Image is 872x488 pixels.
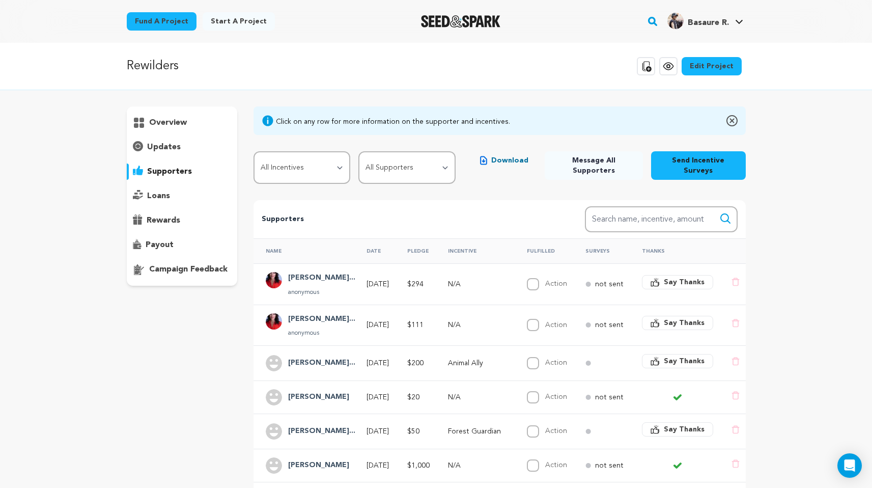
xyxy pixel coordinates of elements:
th: Thanks [630,238,719,263]
p: campaign feedback [149,263,228,276]
button: Say Thanks [642,275,713,289]
span: Say Thanks [664,424,705,435]
button: supporters [127,164,238,180]
p: not sent [595,320,624,330]
img: Seed&Spark Logo Dark Mode [421,15,501,28]
p: [DATE] [367,358,389,368]
label: Action [545,393,567,400]
p: not sent [595,279,624,289]
span: Say Thanks [664,356,705,366]
p: loans [147,190,170,202]
p: [DATE] [367,392,389,402]
span: $20 [407,394,419,401]
p: [DATE] [367,320,389,330]
button: rewards [127,212,238,229]
p: not sent [595,460,624,471]
th: Fulfilled [515,238,573,263]
label: Action [545,462,567,469]
label: Action [545,280,567,287]
span: Say Thanks [664,318,705,328]
img: 720a3f71b7ba1c2c.jpg [266,272,282,288]
h4: Jessica de Jarnette [288,357,355,369]
span: Download [491,155,528,166]
th: Date [354,238,395,263]
a: Fund a project [127,12,196,31]
h4: Natalie Conneely [288,272,355,284]
p: [DATE] [367,426,389,437]
p: anonymous [288,329,355,337]
p: N/A [448,320,509,330]
th: Name [254,238,354,263]
h4: Emilien Marchand [288,425,355,438]
p: rewards [147,214,180,227]
img: f99cc5c1b64b19ee.jpg [667,13,684,29]
th: Incentive [436,238,515,263]
input: Search name, incentive, amount [585,206,738,232]
a: Edit Project [682,57,742,75]
span: $50 [407,428,419,435]
div: Basaure R.'s Profile [667,13,729,29]
a: Basaure R.'s Profile [665,11,745,29]
span: Message All Supporters [553,155,635,176]
th: Surveys [573,238,630,263]
h4: Angie Chan [288,391,349,403]
button: Send Incentive Surveys [651,151,746,180]
p: Supporters [262,213,552,226]
button: Download [472,151,537,170]
img: user.png [266,389,282,405]
p: updates [147,141,181,153]
p: [DATE] [367,279,389,289]
p: [DATE] [367,460,389,471]
p: overview [149,117,187,129]
p: Animal Ally [448,358,509,368]
label: Action [545,359,567,366]
button: loans [127,188,238,204]
button: overview [127,115,238,131]
div: Click on any row for more information on the supporter and incentives. [276,117,510,127]
div: Open Intercom Messenger [837,453,862,478]
p: anonymous [288,288,355,296]
img: 720a3f71b7ba1c2c.jpg [266,313,282,330]
button: Say Thanks [642,422,713,437]
span: $294 [407,281,424,288]
img: close-o.svg [726,115,738,127]
p: payout [146,239,174,251]
button: payout [127,237,238,253]
th: Pledge [395,238,436,263]
button: Say Thanks [642,316,713,330]
button: Message All Supporters [545,151,643,180]
img: user.png [266,457,282,474]
span: Say Thanks [664,277,705,287]
label: Action [545,427,567,435]
span: Basaure R.'s Profile [665,11,745,32]
button: campaign feedback [127,261,238,278]
h4: Natalie Conneely [288,313,355,326]
img: user.png [266,355,282,371]
label: Action [545,321,567,329]
p: N/A [448,392,509,402]
a: Seed&Spark Homepage [421,15,501,28]
p: Forest Guardian [448,426,509,437]
span: $111 [407,321,424,329]
span: Basaure R. [688,19,729,27]
p: N/A [448,460,509,471]
h4: David Allen [288,459,349,472]
p: supporters [147,166,192,178]
p: not sent [595,392,624,402]
p: Rewilders [127,57,179,75]
span: $1,000 [407,462,430,469]
a: Start a project [203,12,275,31]
img: user.png [266,423,282,440]
button: Say Thanks [642,354,713,368]
p: N/A [448,279,509,289]
span: $200 [407,360,424,367]
button: updates [127,139,238,155]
